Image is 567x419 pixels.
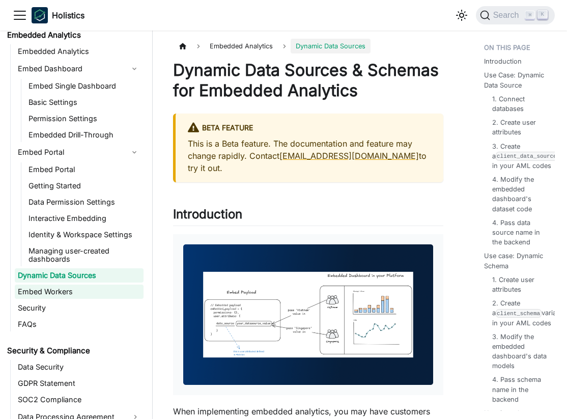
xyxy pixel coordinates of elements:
[15,44,144,59] a: Embedded Analytics
[15,61,125,77] a: Embed Dashboard
[25,79,144,93] a: Embed Single Dashboard
[52,9,84,21] b: Holistics
[173,39,443,53] nav: Breadcrumbs
[25,111,144,126] a: Permission Settings
[15,360,144,374] a: Data Security
[188,122,431,135] div: BETA FEATURE
[4,28,144,42] a: Embedded Analytics
[15,285,144,299] a: Embed Workers
[173,207,443,226] h2: Introduction
[15,144,125,160] a: Embed Portal
[4,344,144,358] a: Security & Compliance
[125,61,144,77] button: Collapse sidebar category 'Embed Dashboard'
[25,179,144,193] a: Getting Started
[173,39,192,53] a: Home page
[484,408,525,418] a: How it works
[188,137,431,174] p: This is a Beta feature. The documentation and feature may change rapidly. Contact to try it out.
[492,118,547,137] a: 2. Create user attributes
[484,57,522,66] a: Introduction
[492,298,565,328] a: 2. Create aclient_schemavariable in your AML codes
[15,376,144,390] a: GDPR Statement
[525,11,535,20] kbd: ⌘
[25,211,144,226] a: Interactive Embedding
[15,301,144,315] a: Security
[183,244,433,385] img: dynamic data source embed
[492,275,547,294] a: 1. Create user attributes
[32,7,48,23] img: Holistics
[25,128,144,142] a: Embedded Drill-Through
[490,11,525,20] span: Search
[476,6,555,24] button: Search (Command+K)
[496,152,558,160] code: client_data_source
[205,39,278,53] span: Embedded Analytics
[492,375,547,404] a: 4. Pass schema name in the backend
[291,39,371,53] span: Dynamic Data Sources
[12,8,27,23] button: Toggle navigation bar
[25,228,144,242] a: Identity & Workspace Settings
[25,244,144,266] a: Managing user-created dashboards
[484,251,551,270] a: Use case: Dynamic Schema
[25,195,144,209] a: Data Permission Settings
[496,309,542,318] code: client_schema
[15,317,144,331] a: FAQs
[173,60,443,101] h1: Dynamic Data Sources & Schemas for Embedded Analytics
[537,10,548,19] kbd: K
[32,7,84,23] a: HolisticsHolistics
[492,332,547,371] a: 3. Modify the embedded dashboard's data models
[492,218,547,247] a: 4. Pass data source name in the backend
[279,151,419,161] a: [EMAIL_ADDRESS][DOMAIN_NAME]
[15,268,144,283] a: Dynamic Data Sources
[25,95,144,109] a: Basic Settings
[125,144,144,160] button: Collapse sidebar category 'Embed Portal'
[25,162,144,177] a: Embed Portal
[492,175,547,214] a: 4. Modify the embedded dashboard's dataset code
[492,94,547,114] a: 1. Connect databases
[15,393,144,407] a: SOC2 Compliance
[484,70,551,90] a: Use Case: Dynamic Data Source
[453,7,470,23] button: Switch between dark and light mode (currently light mode)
